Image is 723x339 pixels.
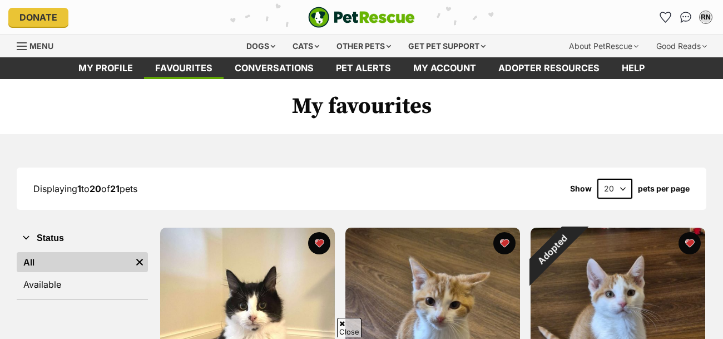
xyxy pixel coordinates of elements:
[515,212,590,287] div: Adopted
[17,252,131,272] a: All
[77,183,81,194] strong: 1
[239,35,283,57] div: Dogs
[677,8,695,26] a: Conversations
[325,57,402,79] a: Pet alerts
[90,183,101,194] strong: 20
[33,183,137,194] span: Displaying to of pets
[657,8,715,26] ul: Account quick links
[224,57,325,79] a: conversations
[17,35,61,55] a: Menu
[680,12,692,23] img: chat-41dd97257d64d25036548639549fe6c8038ab92f7586957e7f3b1b290dea8141.svg
[570,184,592,193] span: Show
[17,231,148,245] button: Status
[493,232,516,254] button: favourite
[17,250,148,299] div: Status
[308,7,415,28] a: PetRescue
[144,57,224,79] a: Favourites
[700,12,711,23] div: RN
[487,57,611,79] a: Adopter resources
[308,7,415,28] img: logo-e224e6f780fb5917bec1dbf3a21bbac754714ae5b6737aabdf751b685950b380.svg
[611,57,656,79] a: Help
[648,35,715,57] div: Good Reads
[29,41,53,51] span: Menu
[657,8,675,26] a: Favourites
[131,252,148,272] a: Remove filter
[285,35,327,57] div: Cats
[679,232,701,254] button: favourite
[329,35,399,57] div: Other pets
[8,8,68,27] a: Donate
[337,318,361,337] span: Close
[110,183,120,194] strong: 21
[67,57,144,79] a: My profile
[400,35,493,57] div: Get pet support
[697,8,715,26] button: My account
[17,274,148,294] a: Available
[638,184,690,193] label: pets per page
[308,232,330,254] button: favourite
[561,35,646,57] div: About PetRescue
[402,57,487,79] a: My account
